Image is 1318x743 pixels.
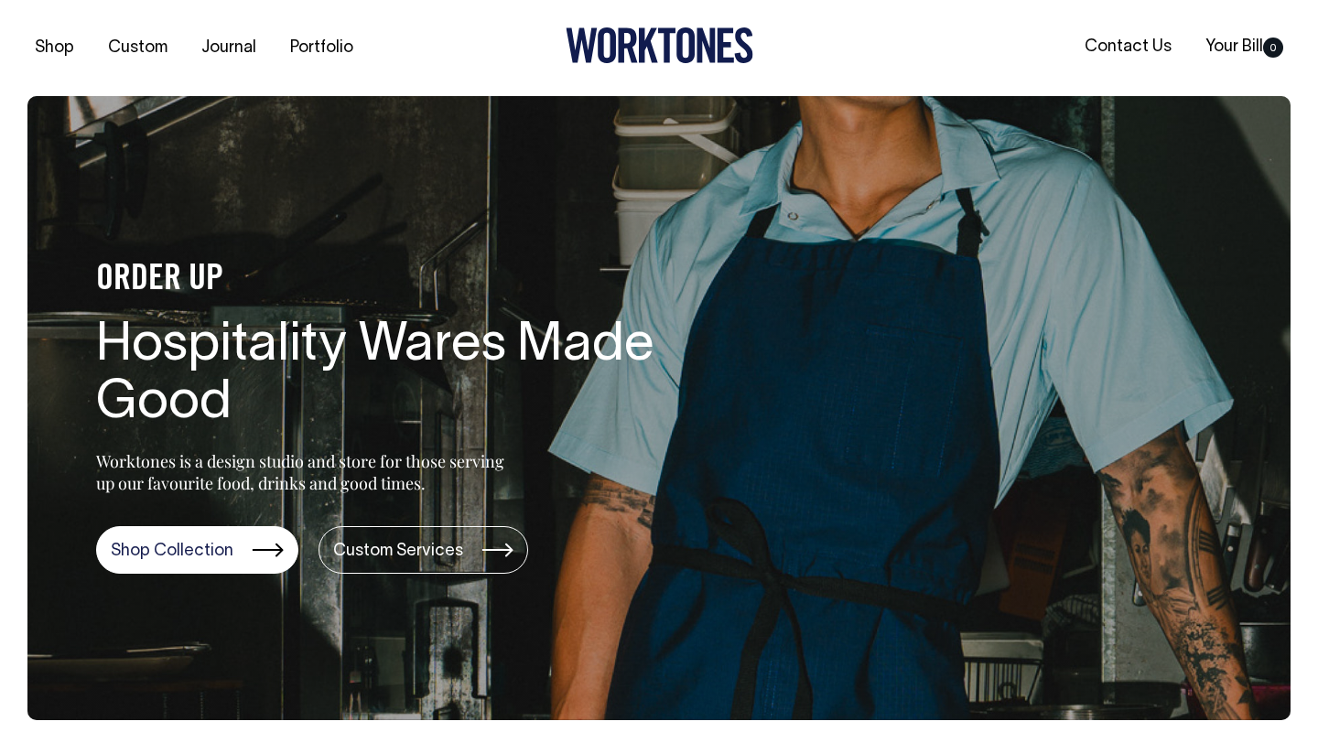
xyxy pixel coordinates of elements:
[96,450,513,494] p: Worktones is a design studio and store for those serving up our favourite food, drinks and good t...
[283,33,361,63] a: Portfolio
[1077,32,1179,62] a: Contact Us
[27,33,81,63] a: Shop
[319,526,528,574] a: Custom Services
[194,33,264,63] a: Journal
[96,261,682,299] h4: ORDER UP
[1198,32,1291,62] a: Your Bill0
[96,526,298,574] a: Shop Collection
[1263,38,1283,58] span: 0
[96,318,682,435] h1: Hospitality Wares Made Good
[101,33,175,63] a: Custom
